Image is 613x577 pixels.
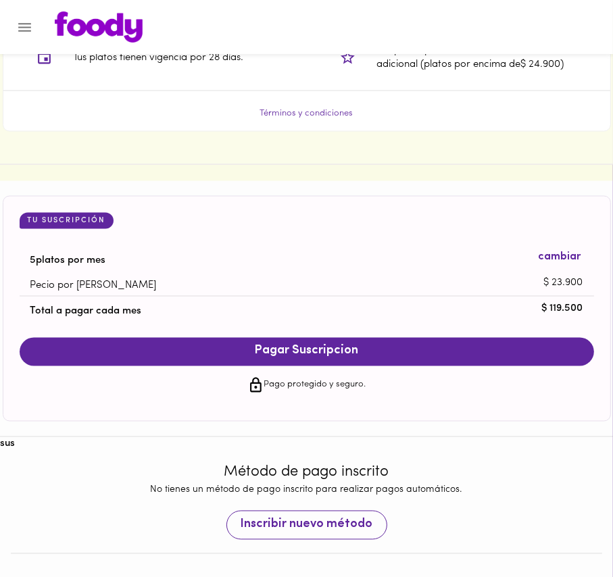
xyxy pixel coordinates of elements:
p: 5 platos por mes [30,253,562,268]
p: Tus platos tienen vigencia por 28 días. [74,51,244,65]
p: Método de pago inscrito [11,462,602,483]
img: logo.png [55,11,143,43]
span: cambiar [539,250,581,266]
button: cambiar [537,248,583,268]
p: Pago protegido y seguro. [264,378,366,392]
span: Inscribir nuevo método [241,518,373,533]
p: No tienes un método de pago inscrito para realizar pagos automáticos. [151,484,463,497]
iframe: Messagebird Livechat Widget [548,512,613,577]
p: $ 23.900 [544,276,583,290]
button: Menu [8,11,41,44]
p: Pecio por [PERSON_NAME] [30,278,562,293]
a: Términos y condiciones [260,109,353,118]
button: Inscribir nuevo método [226,511,387,541]
p: Los platos premium tienen un costo adicional (platos por encima de $ 24.900 ) [377,43,578,72]
p: Total a pagar cada mes [30,305,562,319]
p: Tu Suscripción [28,216,105,226]
span: Pagar Suscripcion [33,345,581,359]
button: Pagar Suscripcion [20,338,594,366]
p: $ 119.500 [542,302,583,316]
